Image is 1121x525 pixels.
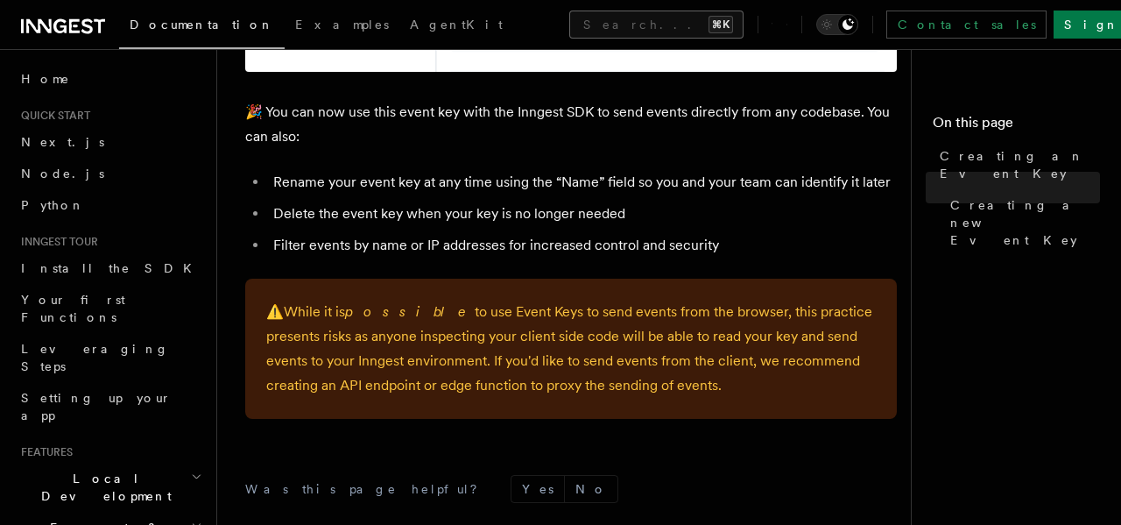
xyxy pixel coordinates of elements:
[21,70,70,88] span: Home
[14,252,206,284] a: Install the SDK
[410,18,503,32] span: AgentKit
[268,170,897,195] li: Rename your event key at any time using the “Name” field so you and your team can identify it later
[511,476,564,502] button: Yes
[245,480,490,498] p: Was this page helpful?
[21,391,172,422] span: Setting up your app
[119,5,285,49] a: Documentation
[14,333,206,382] a: Leveraging Steps
[345,303,475,320] em: possible
[14,463,206,512] button: Local Development
[950,196,1100,249] span: Creating a new Event Key
[21,135,104,149] span: Next.js
[569,11,744,39] button: Search...⌘K
[14,63,206,95] a: Home
[14,470,191,505] span: Local Development
[245,100,897,149] p: 🎉 You can now use this event key with the Inngest SDK to send events directly from any codebase. ...
[399,5,513,47] a: AgentKit
[816,14,858,35] button: Toggle dark mode
[565,476,617,502] button: No
[709,16,733,33] kbd: ⌘K
[14,158,206,189] a: Node.js
[21,293,125,324] span: Your first Functions
[886,11,1047,39] a: Contact sales
[266,300,876,398] p: While it is to use Event Keys to send events from the browser, this practice presents risks as an...
[940,147,1100,182] span: Creating an Event Key
[14,126,206,158] a: Next.js
[933,140,1100,189] a: Creating an Event Key
[21,198,85,212] span: Python
[21,342,169,373] span: Leveraging Steps
[14,445,73,459] span: Features
[268,233,897,258] li: Filter events by name or IP addresses for increased control and security
[295,18,389,32] span: Examples
[933,112,1100,140] h4: On this page
[14,189,206,221] a: Python
[130,18,274,32] span: Documentation
[21,261,202,275] span: Install the SDK
[285,5,399,47] a: Examples
[14,284,206,333] a: Your first Functions
[21,167,104,181] span: Node.js
[14,382,206,431] a: Setting up your app
[14,109,90,123] span: Quick start
[266,303,284,320] span: ⚠️
[943,189,1100,256] a: Creating a new Event Key
[268,202,897,226] li: Delete the event key when your key is no longer needed
[14,235,98,249] span: Inngest tour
